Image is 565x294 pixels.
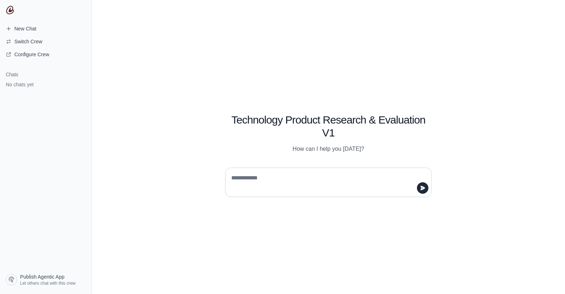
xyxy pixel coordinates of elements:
span: Let others chat with this crew [20,280,76,286]
p: How can I help you [DATE]? [225,145,432,153]
button: Switch Crew [3,36,89,47]
img: CrewAI Logo [6,6,14,14]
span: Switch Crew [14,38,42,45]
span: New Chat [14,25,36,32]
a: Configure Crew [3,49,89,60]
span: Publish Agentic App [20,273,65,280]
span: Configure Crew [14,51,49,58]
a: Publish Agentic App Let others chat with this crew [3,271,89,288]
h1: Technology Product Research & Evaluation V1 [225,114,432,139]
a: New Chat [3,23,89,34]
